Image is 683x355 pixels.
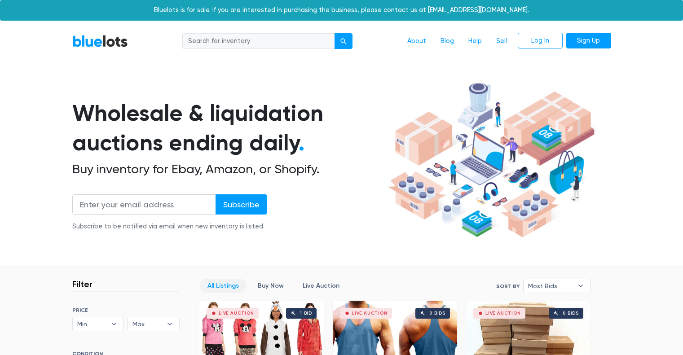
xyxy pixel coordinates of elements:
a: Blog [433,33,461,50]
h2: Buy inventory for Ebay, Amazon, or Shopify. [72,162,385,177]
div: 1 bid [300,311,312,316]
span: Min [77,317,107,331]
a: BlueLots [72,35,128,48]
a: Help [461,33,489,50]
div: Live Auction [485,311,521,316]
b: ▾ [105,317,123,331]
div: Subscribe to be notified via email when new inventory is listed. [72,222,267,232]
a: Live Auction [295,279,347,293]
img: hero-ee84e7d0318cb26816c560f6b4441b76977f77a177738b4e94f68c95b2b83dbb.png [385,79,598,242]
h3: Filter [72,279,93,289]
div: 0 bids [429,311,445,316]
b: ▾ [571,279,590,293]
a: Sell [489,33,514,50]
span: Most Bids [528,279,573,293]
input: Enter your email address [72,194,216,215]
a: Log In [518,33,563,49]
a: All Listings [200,279,247,293]
div: Live Auction [219,311,254,316]
label: Sort By [496,282,520,290]
span: . [299,129,304,156]
input: Subscribe [216,194,267,215]
div: Live Auction [352,311,388,316]
a: About [400,33,433,50]
div: 0 bids [563,311,579,316]
span: Max [132,317,162,331]
a: Buy Now [250,279,291,293]
b: ▾ [160,317,179,331]
input: Search for inventory [182,33,335,49]
h6: PRICE [72,307,180,313]
h1: Wholesale & liquidation auctions ending daily [72,98,385,158]
a: Sign Up [566,33,611,49]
